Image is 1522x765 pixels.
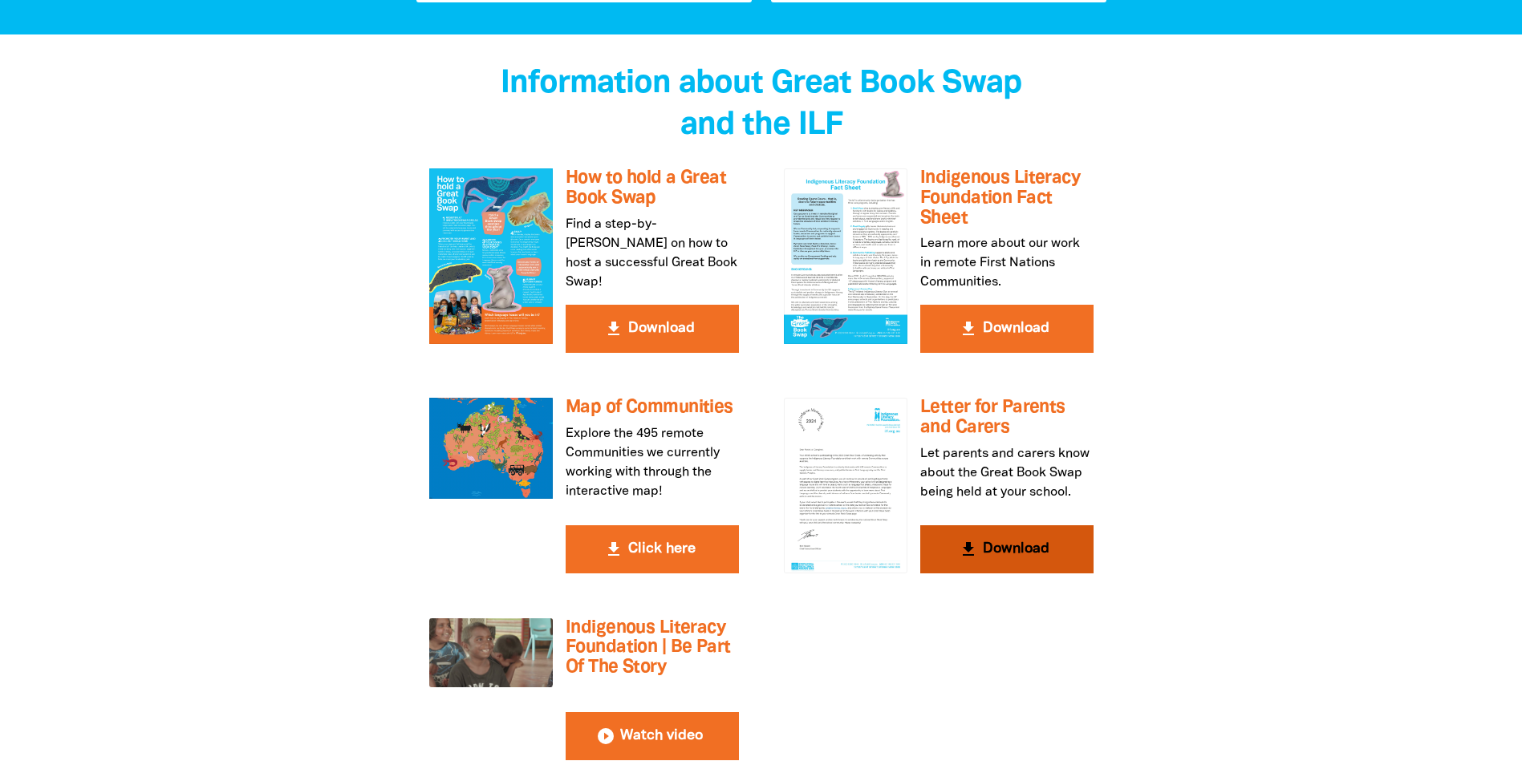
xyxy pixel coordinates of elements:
[566,168,739,208] h3: How to hold a Great Book Swap
[680,111,842,140] span: and the ILF
[501,69,1021,99] span: Information about Great Book Swap
[959,540,978,559] i: get_app
[920,398,1094,437] h3: Letter for Parents and Carers
[566,712,739,760] button: play_circle_filled Watch video
[429,398,553,499] img: Map of Communities
[604,319,623,338] i: get_app
[596,727,615,746] i: play_circle_filled
[566,618,739,678] h3: Indigenous Literacy Foundation | Be Part Of The Story
[920,168,1094,228] h3: Indigenous Literacy Foundation Fact Sheet
[604,540,623,559] i: get_app
[566,398,739,418] h3: Map of Communities
[566,305,739,353] button: get_app Download
[920,305,1094,353] button: get_app Download
[784,398,907,573] img: Letter for Parents and Carers
[920,525,1094,573] button: get_app Download
[959,319,978,338] i: get_app
[566,525,739,573] button: get_app Click here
